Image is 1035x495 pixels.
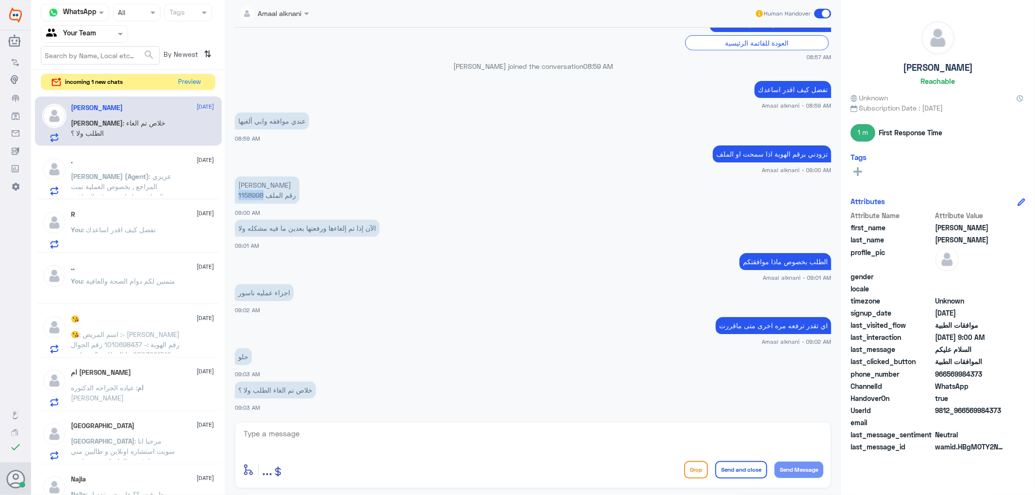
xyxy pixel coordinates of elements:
span: [DATE] [197,420,214,429]
h5: عبدالرحمن عبدالله [71,104,123,112]
span: search [143,49,155,61]
span: [DATE] [197,209,214,218]
span: ChannelId [851,381,933,391]
span: عبدالله [935,235,1005,245]
img: defaultAdmin.png [42,210,66,235]
span: : عياده الجراحه الدكتوره [PERSON_NAME] [71,383,138,402]
p: 8/9/2025, 9:02 AM [235,284,294,301]
span: 1 m [851,124,875,142]
img: defaultAdmin.png [42,157,66,181]
span: 😘 [71,330,80,338]
span: : تفضل كيف اقدر اساعدك [83,225,156,234]
h5: Haifa [71,422,135,430]
span: Amaal alknani - 09:00 AM [762,166,831,174]
span: السلام عليكم [935,344,1005,354]
h6: Reachable [921,77,955,85]
span: phone_number [851,369,933,379]
span: Unknown [851,93,888,103]
span: first_name [851,223,933,233]
span: last_message_id [851,442,933,452]
span: wamid.HBgMOTY2NTY5OTg0MzczFQIAEhgUM0E2MTA1MDFFRThEMDc1QTE0RDIA [935,442,1005,452]
p: 8/9/2025, 9:01 AM [739,253,831,270]
div: Tags [168,7,185,19]
button: Avatar [6,470,25,488]
span: 9812_966569984373 [935,405,1005,415]
span: last_visited_flow [851,320,933,330]
span: Subscription Date : [DATE] [851,103,1025,113]
img: defaultAdmin.png [935,247,959,271]
button: Send and close [715,461,767,479]
span: Amaal alknani - 08:59 AM [762,101,831,110]
span: Attribute Value [935,210,1005,221]
span: Amaal alknani - 09:01 AM [763,273,831,282]
span: : اسم المريض :- [PERSON_NAME] رقم الهوية :- 1010698437 رقم الجوال :- 0503261510 ما المطلوب؟ - متا... [71,330,181,410]
img: defaultAdmin.png [42,368,66,393]
h5: [PERSON_NAME] [903,62,973,73]
span: First Response Time [879,128,942,138]
span: last_message [851,344,933,354]
span: email [851,417,933,428]
span: [PERSON_NAME] [71,119,123,127]
button: Preview [174,74,205,90]
h6: Tags [851,153,867,161]
button: Send Message [774,462,823,478]
span: Unknown [935,296,1005,306]
i: check [10,441,21,453]
img: defaultAdmin.png [921,21,954,54]
span: 2024-09-03T05:14:10.966Z [935,308,1005,318]
span: null [935,417,1005,428]
span: last_interaction [851,332,933,342]
span: You [71,225,83,234]
span: [DATE] [197,262,214,271]
h5: ام محمد [71,368,131,377]
span: ... [262,461,272,478]
span: null [935,271,1005,282]
p: 8/9/2025, 9:01 AM [235,220,379,237]
span: Amaal alknani - 09:02 AM [762,337,831,346]
p: 8/9/2025, 9:00 AM [235,176,299,204]
img: defaultAdmin.png [42,104,66,128]
span: 09:03 AM [235,404,260,411]
span: HandoverOn [851,393,933,403]
h5: Najla [71,475,86,483]
span: 09:00 AM [235,209,260,216]
span: [DATE] [197,474,214,482]
span: عبدالرحمن [935,223,1005,233]
span: 966569984373 [935,369,1005,379]
p: 8/9/2025, 8:59 AM [755,81,831,98]
img: yourTeam.svg [46,27,61,41]
span: [DATE] [197,314,214,322]
button: Drop [684,461,708,479]
span: [GEOGRAPHIC_DATA] [71,437,135,445]
p: 8/9/2025, 9:00 AM [713,145,831,162]
span: incoming 1 new chats [66,78,123,86]
img: defaultAdmin.png [42,315,66,339]
img: defaultAdmin.png [42,264,66,288]
img: defaultAdmin.png [42,422,66,446]
span: 08:57 AM [806,53,831,61]
span: [DATE] [197,156,214,164]
p: 8/9/2025, 8:59 AM [235,112,309,129]
div: العودة للقائمة الرئيسية [685,35,829,50]
span: timezone [851,296,933,306]
span: null [935,284,1005,294]
span: 09:01 AM [235,242,259,249]
span: [PERSON_NAME] (Agent) [71,172,149,180]
span: 2 [935,381,1005,391]
span: : خلاص تم الغاء الطلب ولا ؟ [71,119,166,137]
span: You [71,277,83,285]
span: last_message_sentiment [851,430,933,440]
i: ⇅ [204,46,212,62]
button: search [143,47,155,63]
span: : مرحبا انا سويت استشاره اونلاين و طالبين مني ادفع مع العلم ان عندي تامين [71,437,175,465]
span: gender [851,271,933,282]
span: 08:59 AM [235,135,260,142]
span: Attribute Name [851,210,933,221]
span: الموافقات الطبية [935,356,1005,367]
p: 8/9/2025, 9:03 AM [235,348,252,365]
h5: 😘 [71,315,80,323]
span: 0 [935,430,1005,440]
span: ام [138,383,144,392]
p: [PERSON_NAME] joined the conversation [235,61,831,71]
span: true [935,393,1005,403]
